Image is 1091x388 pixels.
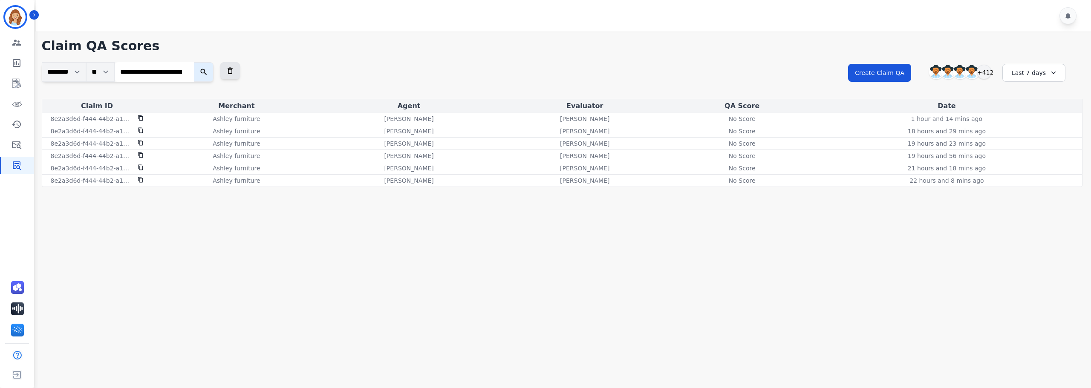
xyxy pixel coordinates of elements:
p: [PERSON_NAME] [560,127,609,135]
p: [PERSON_NAME] [384,176,433,185]
p: 18 hours and 29 mins ago [908,127,986,135]
p: [PERSON_NAME] [384,115,433,123]
p: 21 hours and 18 mins ago [908,164,986,172]
p: 8e2a3d6d-f444-44b2-a14f-493d1792efdc [51,176,133,185]
p: [PERSON_NAME] [384,152,433,160]
p: Ashley furniture [213,152,260,160]
div: No Score [723,127,761,135]
p: [PERSON_NAME] [560,139,609,148]
p: 22 hours and 8 mins ago [909,176,984,185]
p: 19 hours and 56 mins ago [908,152,986,160]
p: [PERSON_NAME] [384,127,433,135]
p: [PERSON_NAME] [560,115,609,123]
div: No Score [723,139,761,148]
div: Agent [323,101,495,111]
div: Claim ID [44,101,150,111]
div: Evaluator [499,101,671,111]
p: [PERSON_NAME] [560,152,609,160]
p: 8e2a3d6d-f444-44b2-a14f-493d1792efdc [51,139,133,148]
div: Last 7 days [1002,64,1065,82]
h1: Claim QA Scores [42,38,1082,54]
p: 8e2a3d6d-f444-44b2-a14f-493d1792efdc [51,127,133,135]
p: Ashley furniture [213,127,260,135]
div: Merchant [154,101,320,111]
p: Ashley furniture [213,164,260,172]
div: No Score [723,115,761,123]
p: 19 hours and 23 mins ago [908,139,986,148]
p: 8e2a3d6d-f444-44b2-a14f-493d1792efdc [51,115,133,123]
div: +412 [977,65,991,79]
img: Bordered avatar [5,7,26,27]
p: 8e2a3d6d-f444-44b2-a14f-493d1792efdc [51,152,133,160]
div: QA Score [675,101,810,111]
p: [PERSON_NAME] [560,176,609,185]
p: [PERSON_NAME] [560,164,609,172]
p: [PERSON_NAME] [384,139,433,148]
div: No Score [723,164,761,172]
div: Date [813,101,1080,111]
div: No Score [723,152,761,160]
p: 1 hour and 14 mins ago [911,115,982,123]
p: Ashley furniture [213,139,260,148]
div: No Score [723,176,761,185]
button: Create Claim QA [848,64,911,82]
p: Ashley furniture [213,176,260,185]
p: Ashley furniture [213,115,260,123]
p: [PERSON_NAME] [384,164,433,172]
p: 8e2a3d6d-f444-44b2-a14f-493d1792efdc [51,164,133,172]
